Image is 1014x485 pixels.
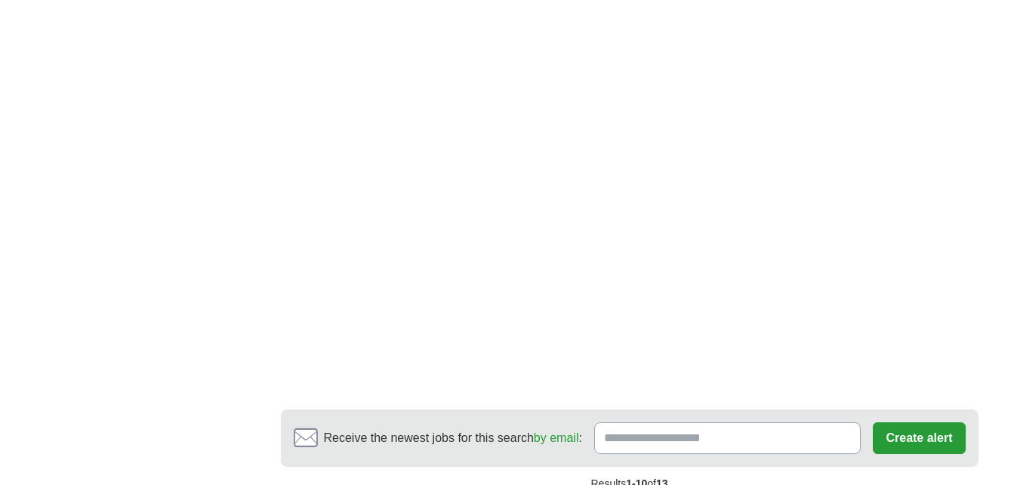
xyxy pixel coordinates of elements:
button: Create alert [873,422,965,454]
